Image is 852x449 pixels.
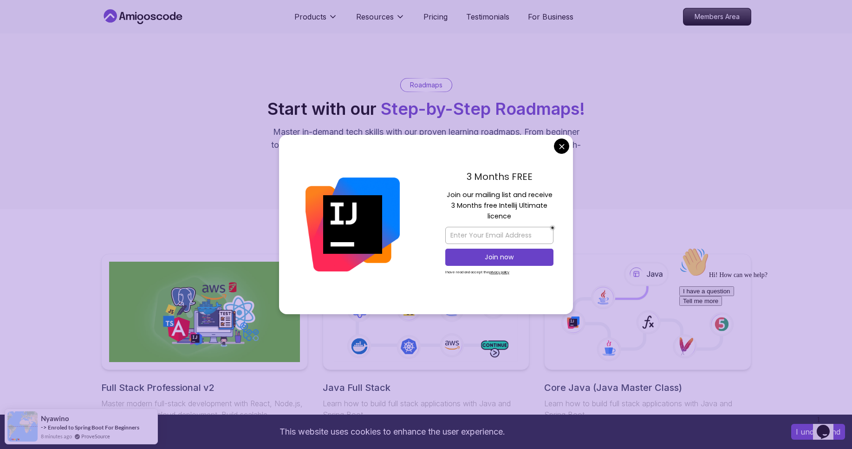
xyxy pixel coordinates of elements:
img: Full Stack Professional v2 [109,262,300,362]
span: Hi! How can we help? [4,28,92,35]
span: Step-by-Step Roadmaps! [381,99,585,119]
p: Learn how to build full stack applications with Java and Spring Boot [544,398,751,420]
h2: Java Full Stack [323,381,529,394]
a: Testimonials [466,11,509,22]
button: Accept cookies [791,424,845,440]
p: Master modern full-stack development with React, Node.js, TypeScript, and cloud deployment. Build... [101,398,308,431]
a: Core Java (Java Master Class)Learn how to build full stack applications with Java and Spring Boot... [544,254,751,435]
p: Products [294,11,326,22]
img: :wave: [4,4,33,33]
button: Products [294,11,338,30]
p: Members Area [683,8,751,25]
h2: Full Stack Professional v2 [101,381,308,394]
span: 8 minutes ago [41,432,72,440]
div: This website uses cookies to enhance the user experience. [7,422,777,442]
a: Java Full StackLearn how to build full stack applications with Java and Spring Boot29 Courses4 Bu... [323,254,529,435]
a: ProveSource [81,432,110,440]
iframe: chat widget [813,412,843,440]
button: I have a question [4,43,59,53]
iframe: chat widget [676,244,843,407]
span: -> [41,423,47,431]
a: Pricing [423,11,448,22]
h2: Start with our [267,99,585,118]
button: Resources [356,11,405,30]
p: Master in-demand tech skills with our proven learning roadmaps. From beginner to expert, follow s... [270,125,582,165]
a: For Business [528,11,573,22]
p: Learn how to build full stack applications with Java and Spring Boot [323,398,529,420]
a: Full Stack Professional v2Full Stack Professional v2Master modern full-stack development with Rea... [101,254,308,446]
a: Enroled to Spring Boot For Beginners [48,424,139,431]
img: provesource social proof notification image [7,411,38,442]
button: Tell me more [4,53,46,62]
p: Resources [356,11,394,22]
span: Nyawino [41,415,69,423]
h2: Core Java (Java Master Class) [544,381,751,394]
p: Roadmaps [410,80,442,90]
a: Members Area [683,8,751,26]
div: 👋Hi! How can we help?I have a questionTell me more [4,4,171,62]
